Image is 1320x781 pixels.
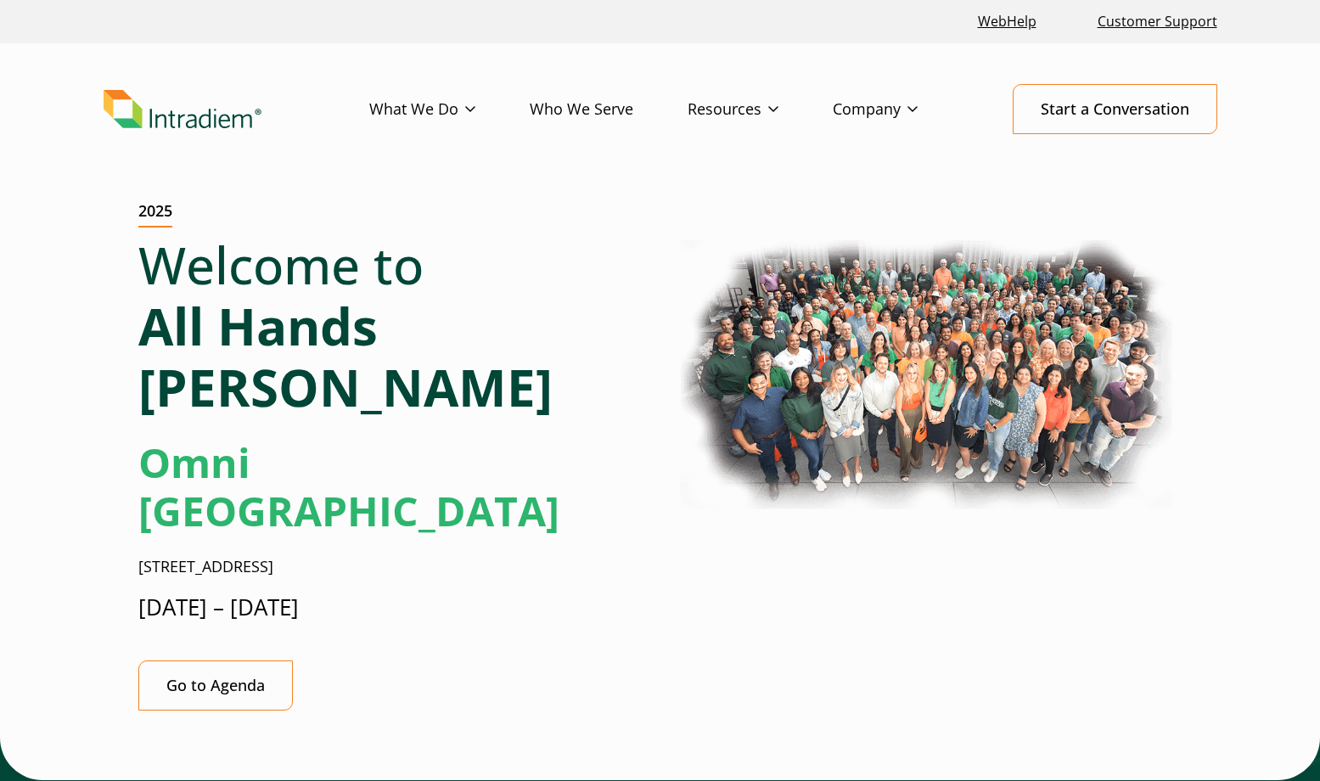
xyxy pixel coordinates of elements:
h1: Welcome to [138,234,647,418]
strong: Omni [GEOGRAPHIC_DATA] [138,435,559,539]
a: Who We Serve [530,85,688,134]
a: Resources [688,85,833,134]
a: What We Do [369,85,530,134]
a: Company [833,85,972,134]
h2: 2025 [138,202,172,228]
a: Link opens in a new window [971,3,1043,40]
a: Customer Support [1091,3,1224,40]
strong: [PERSON_NAME] [138,352,553,422]
img: Intradiem [104,90,261,129]
p: [STREET_ADDRESS] [138,556,647,578]
a: Go to Agenda [138,660,293,711]
p: [DATE] – [DATE] [138,592,647,623]
a: Start a Conversation [1013,84,1217,134]
a: Link to homepage of Intradiem [104,90,369,129]
strong: All Hands [138,291,378,361]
